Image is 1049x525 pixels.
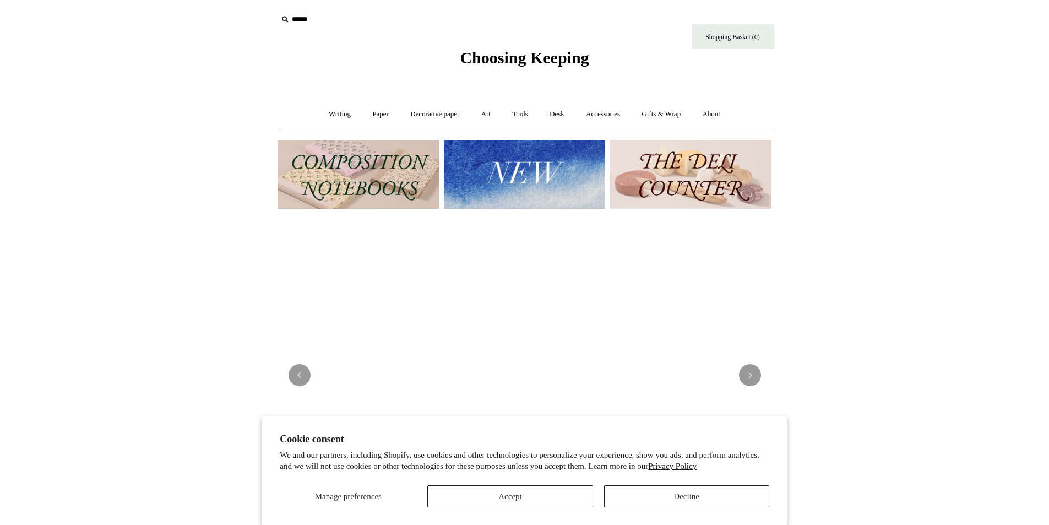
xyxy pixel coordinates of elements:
a: Tools [502,100,538,129]
a: About [692,100,730,129]
button: Previous [289,364,311,386]
p: We and our partners, including Shopify, use cookies and other technologies to personalize your ex... [280,450,769,472]
h2: Cookie consent [280,434,769,445]
img: New.jpg__PID:f73bdf93-380a-4a35-bcfe-7823039498e1 [444,140,605,209]
a: Accessories [576,100,630,129]
a: Paper [362,100,399,129]
a: Gifts & Wrap [632,100,691,129]
span: Choosing Keeping [460,48,589,67]
button: Decline [604,485,769,507]
button: Accept [427,485,593,507]
a: Art [471,100,501,129]
img: The Deli Counter [610,140,771,209]
span: Manage preferences [315,492,382,501]
a: Shopping Basket (0) [692,24,774,49]
a: Choosing Keeping [460,57,589,65]
img: 202302 Composition ledgers.jpg__PID:69722ee6-fa44-49dd-a067-31375e5d54ec [278,140,439,209]
a: Decorative paper [400,100,469,129]
a: Privacy Policy [648,462,697,470]
a: Writing [319,100,361,129]
a: Desk [540,100,574,129]
button: Manage preferences [280,485,416,507]
button: Next [739,364,761,386]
